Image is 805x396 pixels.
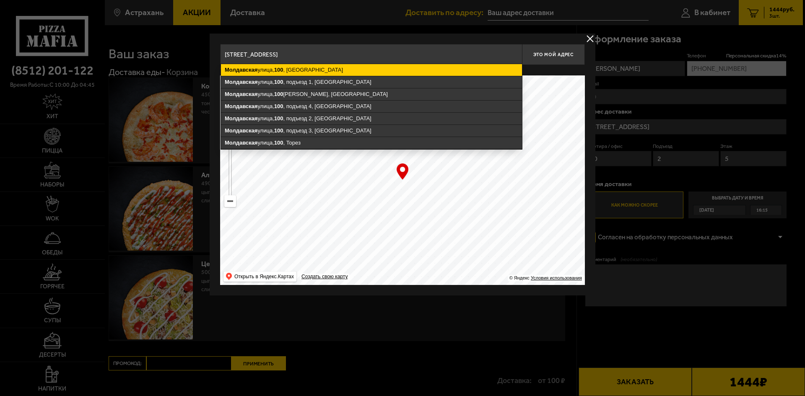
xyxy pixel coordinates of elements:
[300,274,349,280] a: Создать свою карту
[533,52,574,57] span: Это мой адрес
[274,67,283,73] ymaps: 100
[274,103,283,109] ymaps: 100
[225,91,257,97] ymaps: Молдавская
[274,91,283,97] ymaps: 100
[225,127,257,134] ymaps: Молдавская
[225,115,257,122] ymaps: Молдавская
[225,79,257,85] ymaps: Молдавская
[221,88,522,100] ymaps: улица, [PERSON_NAME], [GEOGRAPHIC_DATA]
[274,127,283,134] ymaps: 100
[225,140,257,146] ymaps: Молдавская
[531,275,582,280] a: Условия использования
[221,125,522,137] ymaps: улица, , подъезд 3, [GEOGRAPHIC_DATA]
[221,137,522,149] ymaps: улица, , Торез
[225,103,257,109] ymaps: Молдавская
[509,275,530,280] ymaps: © Яндекс
[274,79,283,85] ymaps: 100
[221,101,522,112] ymaps: улица, , подъезд 4, [GEOGRAPHIC_DATA]
[234,272,294,282] ymaps: Открыть в Яндекс.Картах
[221,64,522,76] ymaps: улица, , [GEOGRAPHIC_DATA]
[220,67,338,74] p: Укажите дом на карте или в поле ввода
[221,113,522,124] ymaps: улица, , подъезд 2, [GEOGRAPHIC_DATA]
[220,44,522,65] input: Введите адрес доставки
[522,44,585,65] button: Это мой адрес
[225,67,257,73] ymaps: Молдавская
[223,272,296,282] ymaps: Открыть в Яндекс.Картах
[221,76,522,88] ymaps: улица, , подъезд 1, [GEOGRAPHIC_DATA]
[274,140,283,146] ymaps: 100
[274,115,283,122] ymaps: 100
[585,34,595,44] button: delivery type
